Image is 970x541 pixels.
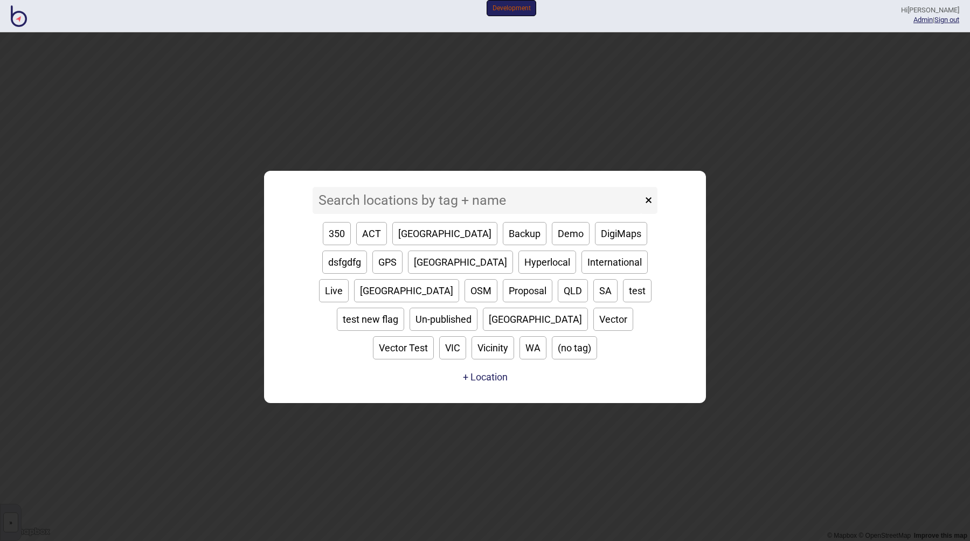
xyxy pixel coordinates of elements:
button: [GEOGRAPHIC_DATA] [392,222,497,245]
button: Backup [503,222,546,245]
img: BindiMaps CMS [11,5,27,27]
a: + Location [460,367,510,387]
button: Un-published [410,308,477,331]
button: Vector [593,308,633,331]
button: Sign out [934,16,959,24]
input: Search locations by tag + name [313,187,642,214]
button: + Location [463,371,508,383]
button: Demo [552,222,590,245]
button: Proposal [503,279,552,302]
button: Vector Test [373,336,434,359]
button: dsfgdfg [322,251,367,274]
button: Hyperlocal [518,251,576,274]
button: × [640,187,657,214]
button: test [623,279,652,302]
a: Admin [913,16,933,24]
button: SA [593,279,618,302]
button: GPS [372,251,403,274]
button: International [581,251,648,274]
button: VIC [439,336,466,359]
button: ACT [356,222,387,245]
button: 350 [323,222,351,245]
button: QLD [558,279,588,302]
button: test new flag [337,308,404,331]
button: [GEOGRAPHIC_DATA] [483,308,588,331]
button: (no tag) [552,336,597,359]
button: Vicinity [472,336,514,359]
div: Hi [PERSON_NAME] [901,5,959,15]
button: OSM [465,279,497,302]
button: [GEOGRAPHIC_DATA] [408,251,513,274]
button: [GEOGRAPHIC_DATA] [354,279,459,302]
button: Live [319,279,349,302]
button: WA [519,336,546,359]
span: | [913,16,934,24]
button: DigiMaps [595,222,647,245]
